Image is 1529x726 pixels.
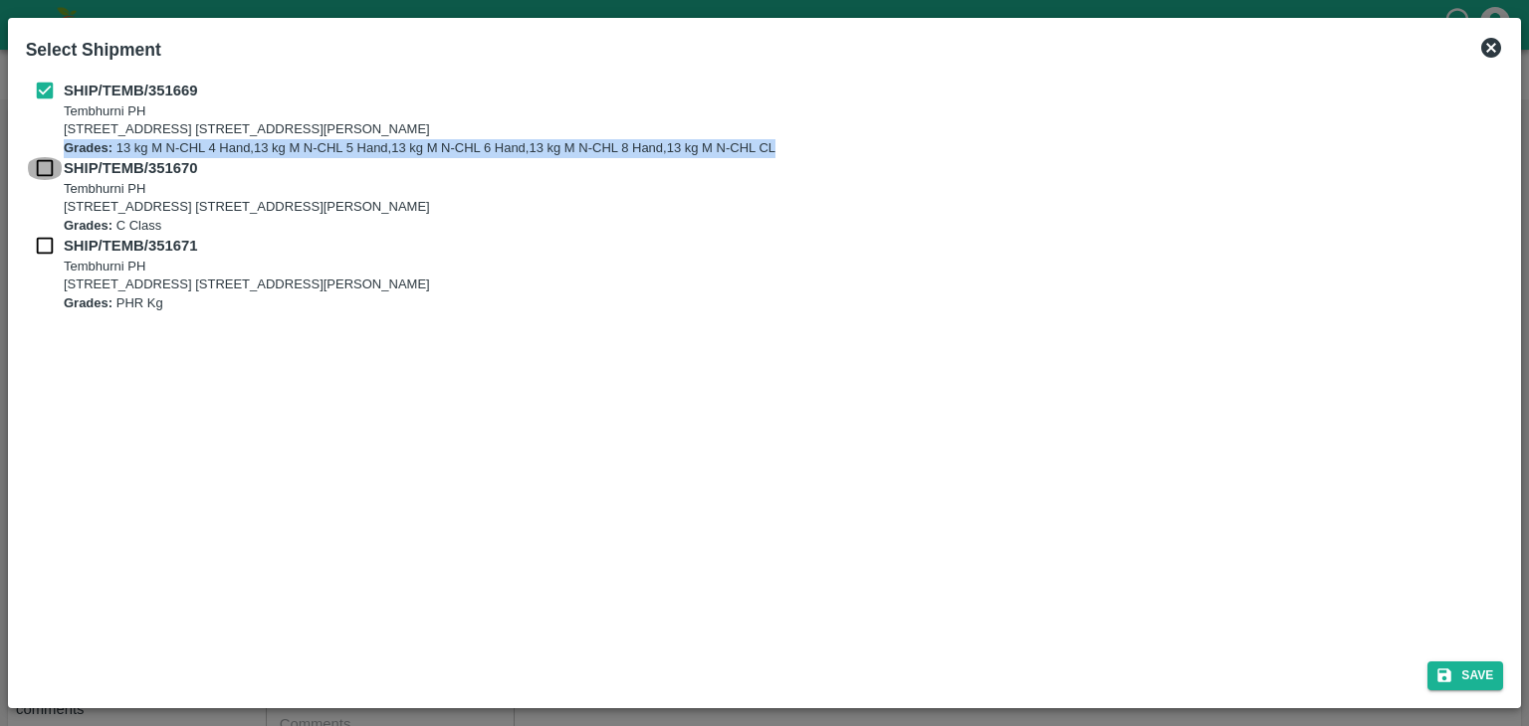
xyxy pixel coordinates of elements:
[64,83,197,98] b: SHIP/TEMB/351669
[64,275,430,294] p: [STREET_ADDRESS] [STREET_ADDRESS][PERSON_NAME]
[26,40,161,60] b: Select Shipment
[64,198,430,217] p: [STREET_ADDRESS] [STREET_ADDRESS][PERSON_NAME]
[64,139,775,158] p: 13 kg M N-CHL 4 Hand,13 kg M N-CHL 5 Hand,13 kg M N-CHL 6 Hand,13 kg M N-CHL 8 Hand,13 kg M N-CHL CL
[64,294,430,313] p: PHR Kg
[64,160,197,176] b: SHIP/TEMB/351670
[64,140,112,155] b: Grades:
[64,218,112,233] b: Grades:
[64,295,112,310] b: Grades:
[64,102,775,121] p: Tembhurni PH
[64,238,197,254] b: SHIP/TEMB/351671
[64,258,430,276] p: Tembhurni PH
[64,217,430,236] p: C Class
[64,120,775,139] p: [STREET_ADDRESS] [STREET_ADDRESS][PERSON_NAME]
[1427,661,1503,690] button: Save
[64,180,430,199] p: Tembhurni PH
